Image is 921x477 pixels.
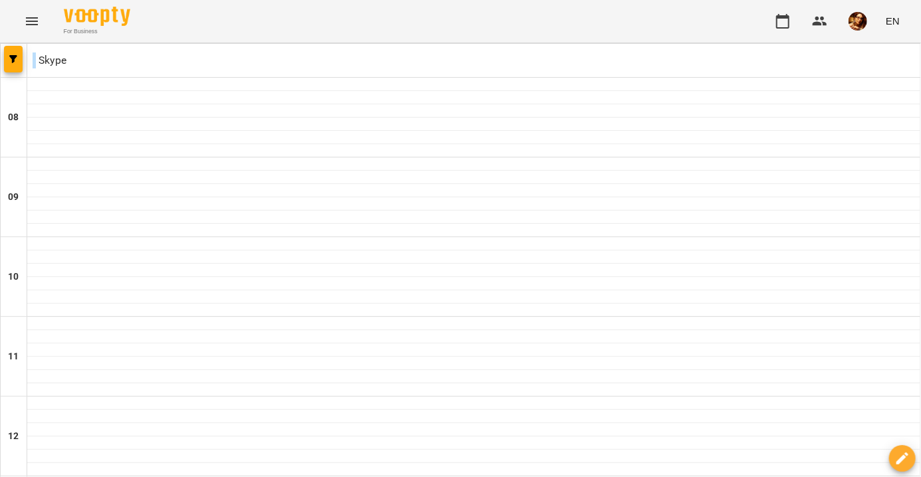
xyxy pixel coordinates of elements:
[8,270,19,284] h6: 10
[880,9,905,33] button: EN
[64,7,130,26] img: Voopty Logo
[8,429,19,444] h6: 12
[16,5,48,37] button: Menu
[849,12,867,31] img: 9dd00ee60830ec0099eaf902456f2b61.png
[33,52,66,68] p: Skype
[886,14,900,28] span: EN
[64,27,130,36] span: For Business
[8,110,19,125] h6: 08
[8,190,19,205] h6: 09
[8,349,19,364] h6: 11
